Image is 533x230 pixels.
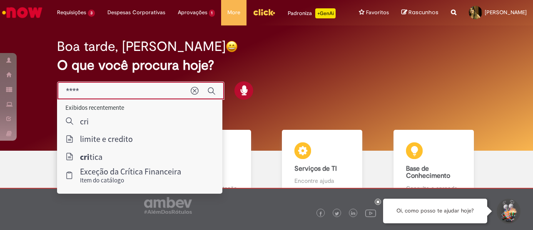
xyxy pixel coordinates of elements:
[351,211,355,216] img: logo_footer_linkedin.png
[406,164,450,180] b: Base de Conhecimento
[44,130,155,202] a: Tirar dúvidas Tirar dúvidas com Lupi Assist e Gen Ai
[315,8,336,18] p: +GenAi
[378,130,490,202] a: Base de Conhecimento Consulte e aprenda
[107,8,165,17] span: Despesas Corporativas
[288,8,336,18] div: Padroniza
[57,39,226,54] h2: Boa tarde, [PERSON_NAME]
[485,9,527,16] span: [PERSON_NAME]
[406,184,461,192] p: Consulte e aprenda
[209,10,215,17] span: 1
[408,8,438,16] span: Rascunhos
[366,8,389,17] span: Favoritos
[226,40,238,53] img: happy-face.png
[383,199,487,223] div: Oi, como posso te ajudar hoje?
[178,8,207,17] span: Aprovações
[253,6,275,18] img: click_logo_yellow_360x200.png
[57,58,476,73] h2: O que você procura hoje?
[365,207,376,218] img: logo_footer_youtube.png
[57,8,86,17] span: Requisições
[401,9,438,17] a: Rascunhos
[227,8,240,17] span: More
[294,164,337,173] b: Serviços de TI
[335,212,339,216] img: logo_footer_twitter.png
[88,10,95,17] span: 3
[266,130,378,202] a: Serviços de TI Encontre ajuda
[319,212,323,216] img: logo_footer_facebook.png
[1,4,44,21] img: ServiceNow
[294,177,350,185] p: Encontre ajuda
[144,197,192,214] img: logo_footer_ambev_rotulo_gray.png
[496,199,521,224] button: Iniciar Conversa de Suporte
